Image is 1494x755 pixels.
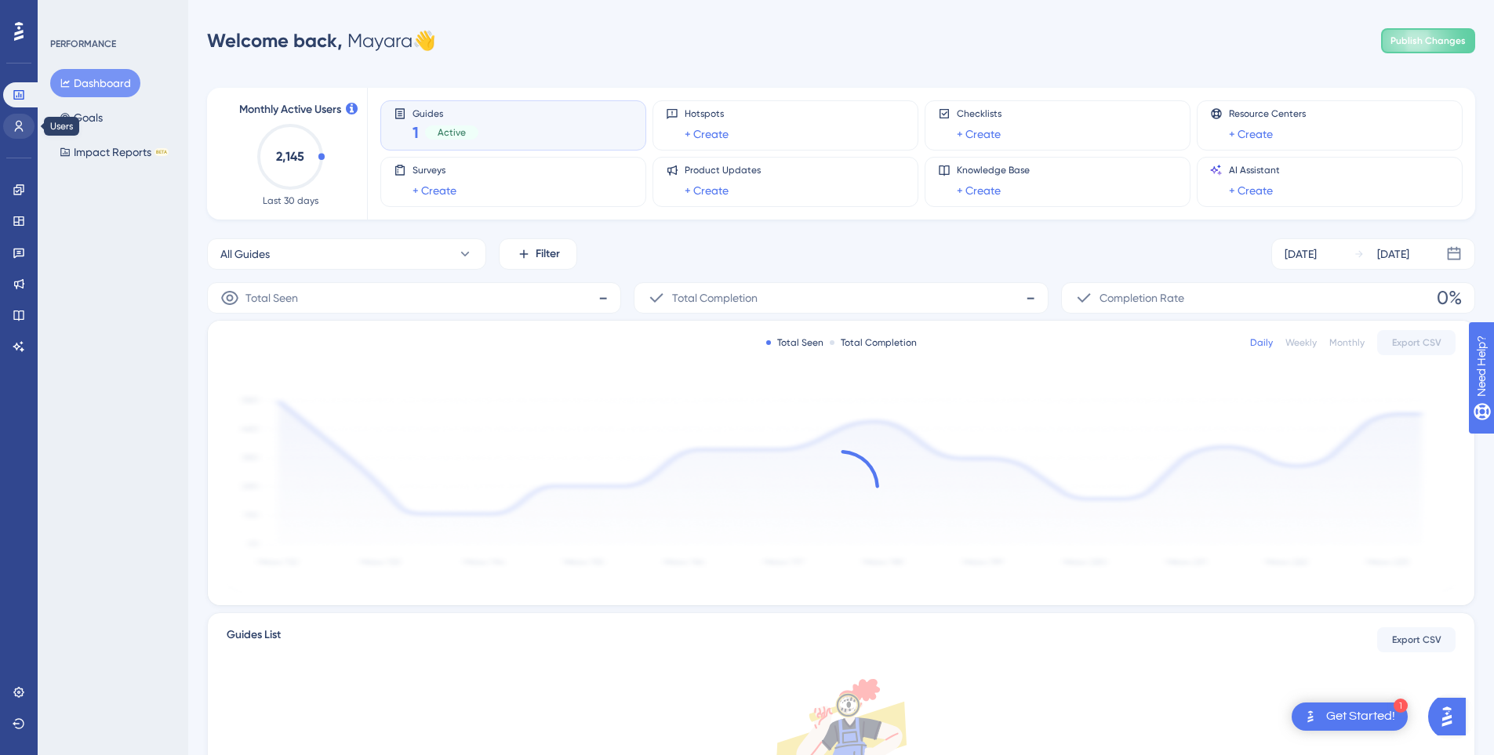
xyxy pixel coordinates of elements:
[1428,693,1475,740] iframe: UserGuiding AI Assistant Launcher
[50,138,178,166] button: Impact ReportsBETA
[1292,702,1408,731] div: Open Get Started! checklist, remaining modules: 1
[239,100,341,119] span: Monthly Active Users
[957,164,1030,176] span: Knowledge Base
[1100,289,1184,307] span: Completion Rate
[1437,285,1462,310] span: 0%
[1392,336,1441,349] span: Export CSV
[413,164,456,176] span: Surveys
[413,181,456,200] a: + Create
[598,285,608,310] span: -
[957,181,1001,200] a: + Create
[50,69,140,97] button: Dashboard
[1250,336,1273,349] div: Daily
[413,122,419,143] span: 1
[685,164,761,176] span: Product Updates
[1394,699,1408,713] div: 1
[37,4,98,23] span: Need Help?
[499,238,577,270] button: Filter
[1301,707,1320,726] img: launcher-image-alternative-text
[207,238,486,270] button: All Guides
[1229,125,1273,143] a: + Create
[830,336,917,349] div: Total Completion
[1285,245,1317,263] div: [DATE]
[1377,330,1456,355] button: Export CSV
[1229,107,1306,120] span: Resource Centers
[263,194,318,207] span: Last 30 days
[1026,285,1035,310] span: -
[438,126,466,139] span: Active
[672,289,758,307] span: Total Completion
[685,125,729,143] a: + Create
[766,336,823,349] div: Total Seen
[220,245,270,263] span: All Guides
[536,245,560,263] span: Filter
[50,38,116,50] div: PERFORMANCE
[957,107,1001,120] span: Checklists
[227,626,281,654] span: Guides List
[276,149,304,164] text: 2,145
[207,29,343,52] span: Welcome back,
[1377,627,1456,652] button: Export CSV
[1326,708,1395,725] div: Get Started!
[685,107,729,120] span: Hotspots
[50,103,112,132] button: Goals
[1229,164,1280,176] span: AI Assistant
[1390,34,1466,47] span: Publish Changes
[1381,28,1475,53] button: Publish Changes
[245,289,298,307] span: Total Seen
[1329,336,1365,349] div: Monthly
[207,28,436,53] div: Mayara 👋
[1285,336,1317,349] div: Weekly
[154,148,169,156] div: BETA
[957,125,1001,143] a: + Create
[1229,181,1273,200] a: + Create
[1377,245,1409,263] div: [DATE]
[1392,633,1441,646] span: Export CSV
[685,181,729,200] a: + Create
[413,107,478,118] span: Guides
